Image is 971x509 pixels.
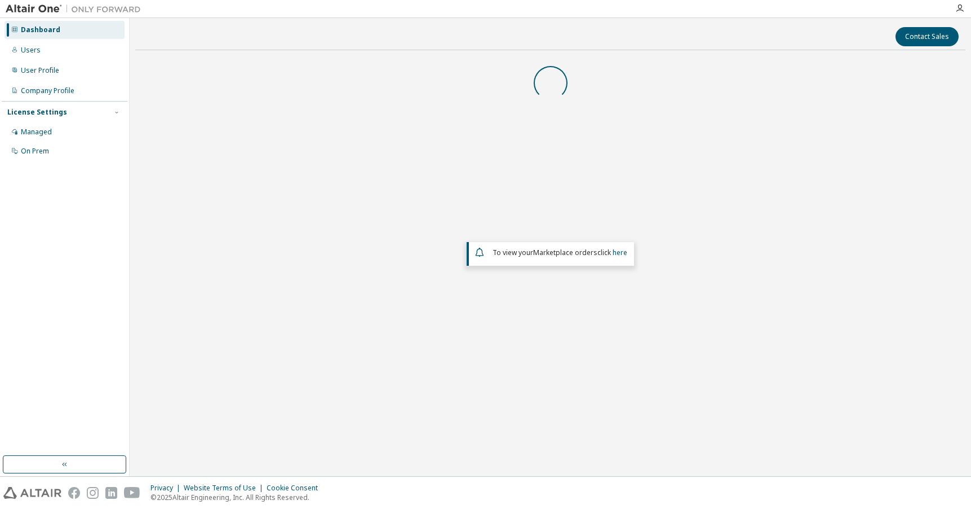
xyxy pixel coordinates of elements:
div: Dashboard [21,25,60,34]
p: © 2025 Altair Engineering, Inc. All Rights Reserved. [150,493,325,502]
span: To view your click [493,248,627,257]
img: Altair One [6,3,147,15]
div: Cookie Consent [267,484,325,493]
img: youtube.svg [124,487,140,499]
img: instagram.svg [87,487,99,499]
img: linkedin.svg [105,487,117,499]
div: User Profile [21,66,59,75]
div: Users [21,46,41,55]
div: Company Profile [21,86,74,95]
div: License Settings [7,108,67,117]
a: here [613,248,627,257]
em: Marketplace orders [533,248,597,257]
div: On Prem [21,147,49,156]
div: Managed [21,128,52,137]
img: facebook.svg [68,487,80,499]
div: Privacy [150,484,184,493]
img: altair_logo.svg [3,487,61,499]
div: Website Terms of Use [184,484,267,493]
button: Contact Sales [895,27,959,46]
